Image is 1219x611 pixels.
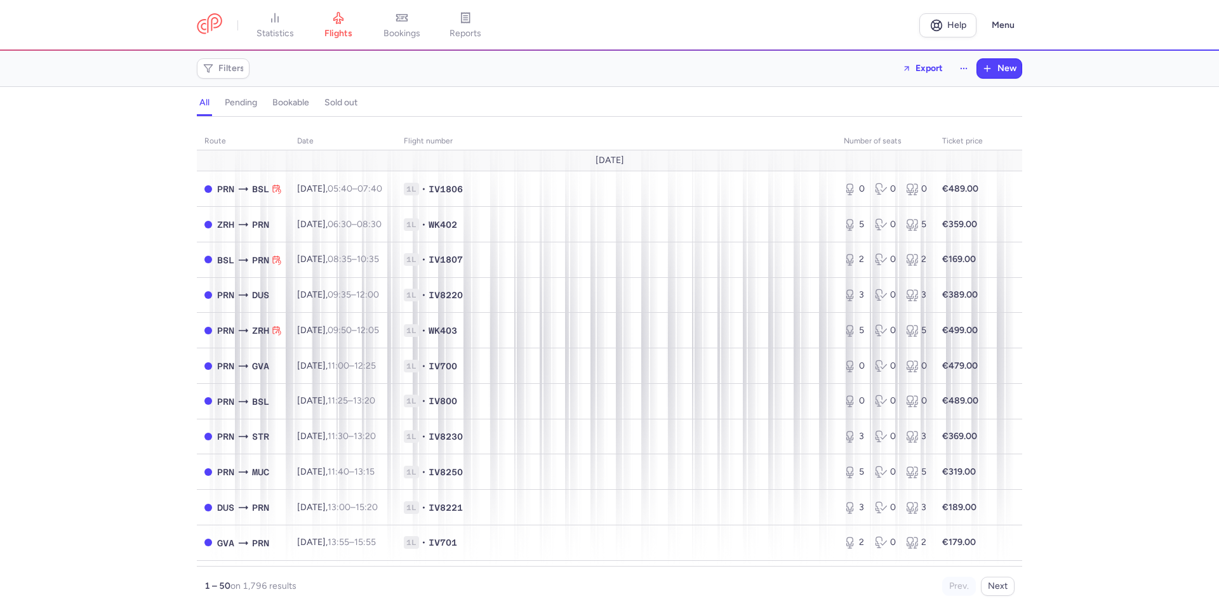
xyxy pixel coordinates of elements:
[942,395,978,406] strong: €489.00
[422,501,426,514] span: •
[354,431,376,442] time: 13:20
[422,324,426,337] span: •
[353,395,375,406] time: 13:20
[919,13,976,37] a: Help
[977,59,1022,78] button: New
[429,395,457,407] span: IV800
[422,218,426,231] span: •
[297,537,376,548] span: [DATE],
[328,183,352,194] time: 05:40
[217,253,234,267] span: BSL
[324,97,357,108] h4: sold out
[217,395,234,409] span: PRN
[370,11,434,39] a: bookings
[404,536,419,549] span: 1L
[217,501,234,515] span: DUS
[328,466,375,477] span: –
[357,254,379,265] time: 10:35
[844,324,865,337] div: 5
[297,395,375,406] span: [DATE],
[252,253,269,267] span: PRN
[217,536,234,550] span: GVA
[875,501,896,514] div: 0
[328,502,378,513] span: –
[357,183,382,194] time: 07:40
[252,288,269,302] span: DUS
[875,289,896,301] div: 0
[906,466,927,478] div: 5
[429,466,463,478] span: IV8250
[252,536,269,550] span: PRN
[297,183,382,194] span: [DATE],
[404,183,419,195] span: 1L
[875,218,896,231] div: 0
[328,325,352,336] time: 09:50
[906,395,927,407] div: 0
[844,501,865,514] div: 3
[422,360,426,372] span: •
[328,431,376,442] span: –
[942,360,978,371] strong: €479.00
[844,430,865,443] div: 3
[307,11,370,39] a: flights
[324,28,352,39] span: flights
[328,537,376,548] span: –
[429,289,463,301] span: IV8220
[230,581,296,591] span: on 1,796 results
[404,218,419,231] span: 1L
[328,502,350,513] time: 13:00
[875,395,896,407] div: 0
[297,431,376,442] span: [DATE],
[906,218,927,231] div: 5
[947,20,966,30] span: Help
[875,324,896,337] div: 0
[217,465,234,479] span: PRN
[252,430,269,443] span: STR
[906,360,927,372] div: 0
[942,466,976,477] strong: €319.00
[596,155,624,166] span: [DATE]
[217,288,234,302] span: PRN
[942,289,978,300] strong: €389.00
[844,289,865,301] div: 3
[875,183,896,195] div: 0
[217,218,234,232] span: ZRH
[396,132,836,151] th: Flight number
[354,360,376,371] time: 12:25
[404,395,419,407] span: 1L
[328,289,379,300] span: –
[942,577,976,596] button: Prev.
[422,430,426,443] span: •
[429,218,457,231] span: WK402
[906,253,927,266] div: 2
[875,466,896,478] div: 0
[217,324,234,338] span: PRN
[422,395,426,407] span: •
[429,324,457,337] span: WK403
[297,289,379,300] span: [DATE],
[422,253,426,266] span: •
[297,325,379,336] span: [DATE],
[404,324,419,337] span: 1L
[875,430,896,443] div: 0
[199,97,210,108] h4: all
[328,219,382,230] span: –
[906,289,927,301] div: 3
[297,466,375,477] span: [DATE],
[328,360,376,371] span: –
[197,132,290,151] th: route
[422,289,426,301] span: •
[942,502,976,513] strong: €189.00
[844,395,865,407] div: 0
[429,501,463,514] span: IV8221
[942,254,976,265] strong: €169.00
[328,325,379,336] span: –
[942,183,978,194] strong: €489.00
[328,219,352,230] time: 06:30
[429,536,457,549] span: IV701
[906,501,927,514] div: 3
[252,359,269,373] span: GVA
[252,501,269,515] span: PRN
[354,537,376,548] time: 15:55
[429,430,463,443] span: IV8230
